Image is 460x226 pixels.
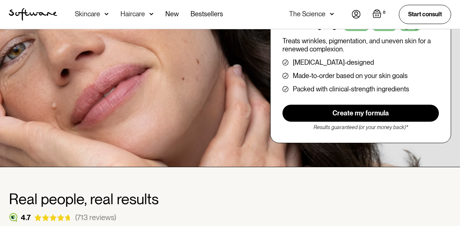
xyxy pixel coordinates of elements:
a: (713 reviews) [75,213,116,222]
img: arrow down [105,10,109,18]
div: The Science [289,10,325,18]
a: home [9,8,57,21]
em: Results guaranteed (or your money back)* [314,124,408,130]
img: Software Logo [9,8,57,21]
li: Packed with clinical-strength ingredients [282,85,439,93]
a: Start consult [399,5,451,24]
div: 0 [381,9,387,16]
img: reviews stars [34,214,72,221]
div: 4.7 [21,213,31,222]
img: arrow down [149,10,153,18]
a: Create my formula [282,105,439,122]
h2: Real people, real results [9,191,451,207]
li: [MEDICAL_DATA]-designed [282,59,439,66]
div: Haircare [120,10,145,18]
a: Open empty cart [373,9,387,20]
img: reviews logo [9,213,18,222]
div: Skincare [75,10,100,18]
p: Treats wrinkles, pigmentation, and uneven skin for a renewed complexion. [282,37,439,53]
img: arrow down [330,10,334,18]
li: Made-to-order based on your skin goals [282,72,439,80]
